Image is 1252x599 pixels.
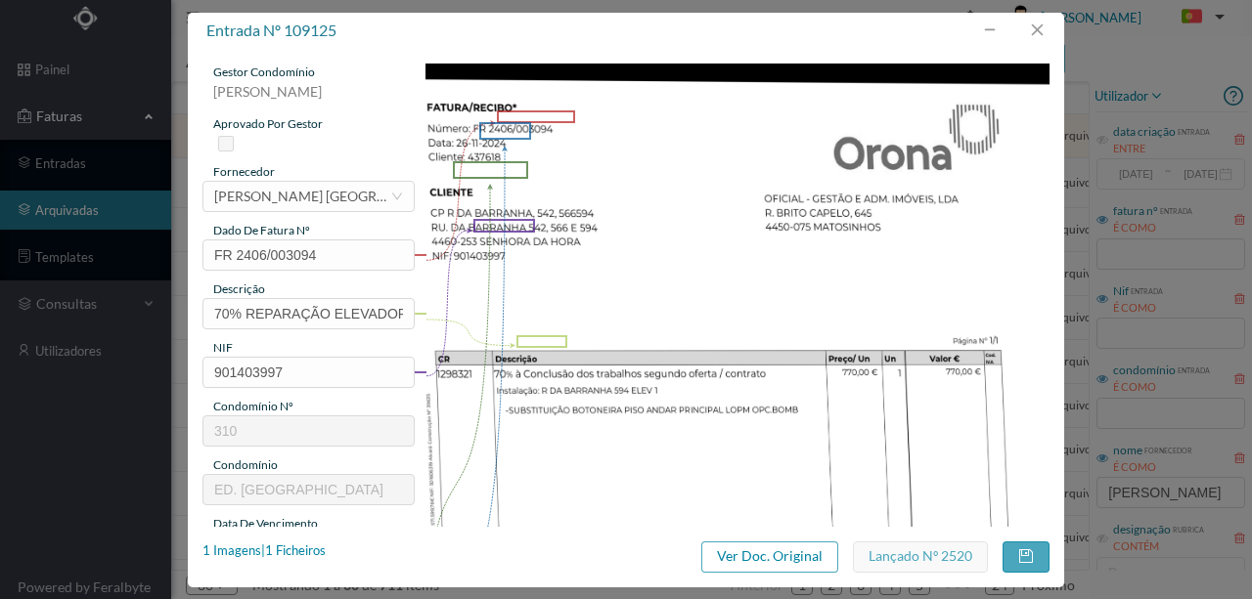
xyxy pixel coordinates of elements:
span: entrada nº 109125 [206,21,336,39]
i: icon: down [391,191,403,202]
button: Ver Doc. Original [701,541,838,573]
div: [PERSON_NAME] [202,81,415,115]
button: Lançado nº 2520 [853,541,988,573]
span: descrição [213,281,265,296]
button: PT [1166,2,1232,33]
span: aprovado por gestor [213,116,323,131]
span: condomínio [213,457,278,472]
div: 1 Imagens | 1 Ficheiros [202,541,326,561]
span: fornecedor [213,164,275,179]
span: dado de fatura nº [213,223,310,237]
span: NIF [213,340,233,355]
span: gestor condomínio [213,64,315,79]
span: data de vencimento [213,516,318,531]
span: condomínio nº [213,399,293,413]
div: ORONA PORTUGAL, LDA [214,182,390,211]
